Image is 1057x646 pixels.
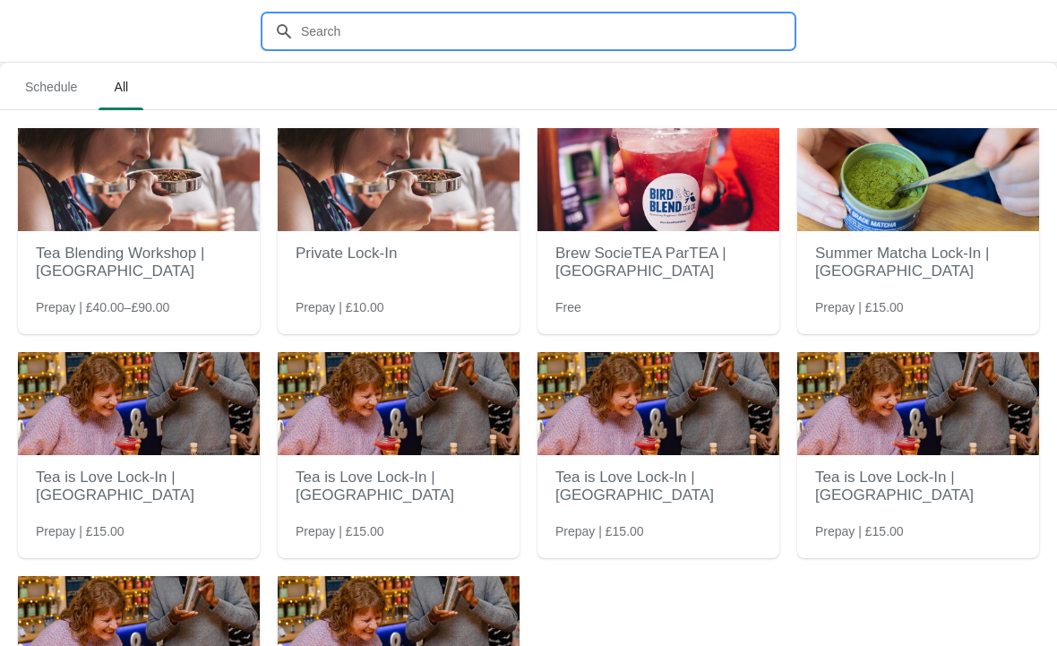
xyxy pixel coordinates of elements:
[815,298,904,316] span: Prepay | £15.00
[555,298,581,316] span: Free
[36,522,125,540] span: Prepay | £15.00
[815,236,1021,289] h2: Summer Matcha Lock-In | [GEOGRAPHIC_DATA]
[18,128,260,231] img: Tea Blending Workshop | Manchester
[36,298,169,316] span: Prepay | £40.00–£90.00
[537,352,779,455] img: Tea is Love Lock-In | Bristol
[296,298,384,316] span: Prepay | £10.00
[555,236,761,289] h2: Brew SocieTEA ParTEA | [GEOGRAPHIC_DATA]
[18,352,260,455] img: Tea is Love Lock-In | Brighton
[36,460,242,513] h2: Tea is Love Lock-In | [GEOGRAPHIC_DATA]
[278,352,520,455] img: Tea is Love Lock-In | London Borough
[797,352,1039,455] img: Tea is Love Lock-In | Cardiff
[300,15,793,47] input: Search
[296,236,502,271] h2: Private Lock-In
[11,71,91,103] span: Schedule
[36,236,242,289] h2: Tea Blending Workshop | [GEOGRAPHIC_DATA]
[797,128,1039,231] img: Summer Matcha Lock-In | Brighton
[815,522,904,540] span: Prepay | £15.00
[555,522,644,540] span: Prepay | £15.00
[296,522,384,540] span: Prepay | £15.00
[537,128,779,231] img: Brew SocieTEA ParTEA | Nottingham
[296,460,502,513] h2: Tea is Love Lock-In | [GEOGRAPHIC_DATA]
[815,460,1021,513] h2: Tea is Love Lock-In | [GEOGRAPHIC_DATA]
[278,128,520,231] img: Private Lock-In
[555,460,761,513] h2: Tea is Love Lock-In | [GEOGRAPHIC_DATA]
[99,71,143,103] span: All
